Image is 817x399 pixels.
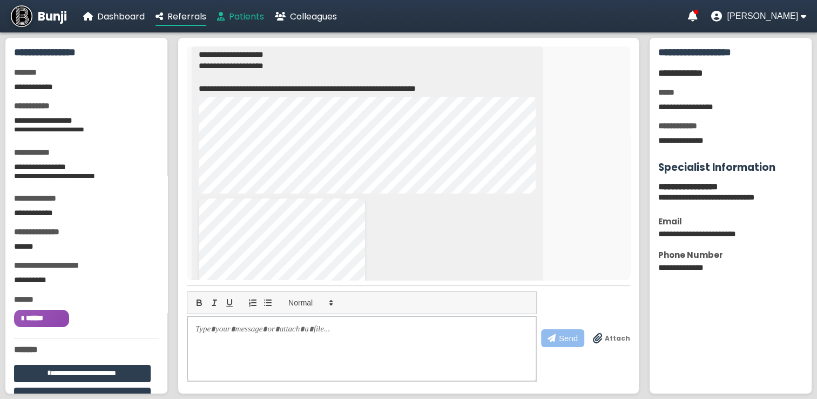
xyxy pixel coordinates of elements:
button: bold [192,296,207,309]
button: list: ordered [245,296,260,309]
h3: Specialist Information [658,159,803,175]
div: Phone Number [658,249,803,261]
a: Notifications [687,11,697,22]
span: Colleagues [290,10,337,23]
button: User menu [711,11,806,22]
button: Send [541,329,584,347]
button: italic [207,296,222,309]
a: Referrals [156,10,206,23]
span: Dashboard [97,10,145,23]
span: [PERSON_NAME] [727,11,798,21]
span: Attach [605,334,630,343]
button: list: bullet [260,296,275,309]
span: Bunji [38,8,67,25]
a: Dashboard [83,10,145,23]
a: Colleagues [275,10,337,23]
span: Send [559,334,578,343]
div: Email [658,215,803,228]
img: Bunji Dental Referral Management [11,5,32,27]
span: Patients [229,10,264,23]
a: Bunji [11,5,67,27]
label: Drag & drop files anywhere to attach [593,333,630,344]
a: Patients [217,10,264,23]
span: Referrals [167,10,206,23]
button: underline [222,296,237,309]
